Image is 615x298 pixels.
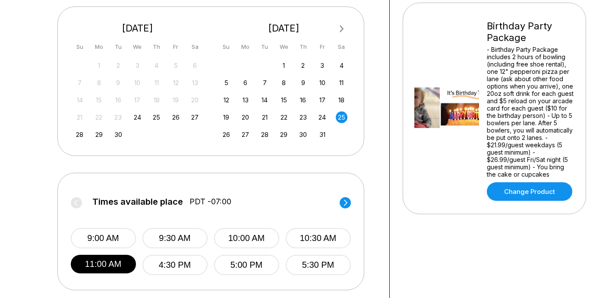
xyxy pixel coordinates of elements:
div: Not available Monday, September 15th, 2025 [93,94,105,106]
div: Not available Sunday, September 14th, 2025 [74,94,85,106]
span: Times available place [92,197,183,206]
div: Choose Tuesday, September 30th, 2025 [112,129,124,140]
div: Choose Thursday, October 9th, 2025 [297,77,309,89]
div: Not available Monday, September 8th, 2025 [93,77,105,89]
div: Choose Friday, October 24th, 2025 [316,111,328,123]
div: Choose Thursday, October 23rd, 2025 [297,111,309,123]
div: Not available Saturday, September 13th, 2025 [189,77,201,89]
div: Choose Wednesday, September 24th, 2025 [132,111,143,123]
div: Choose Sunday, October 12th, 2025 [221,94,232,106]
div: Not available Thursday, September 4th, 2025 [151,60,162,71]
div: Not available Wednesday, September 17th, 2025 [132,94,143,106]
div: Choose Wednesday, October 1st, 2025 [278,60,290,71]
div: Not available Friday, September 12th, 2025 [170,77,182,89]
div: We [278,41,290,53]
div: Not available Tuesday, September 2nd, 2025 [112,60,124,71]
div: We [132,41,143,53]
div: Tu [259,41,271,53]
div: Choose Sunday, October 26th, 2025 [221,129,232,140]
div: month 2025-10 [219,59,349,140]
a: Change Product [487,182,572,201]
div: Not available Thursday, September 18th, 2025 [151,94,162,106]
div: Choose Thursday, October 2nd, 2025 [297,60,309,71]
div: Not available Friday, September 5th, 2025 [170,60,182,71]
div: Choose Saturday, September 27th, 2025 [189,111,201,123]
div: Sa [336,41,347,53]
div: Not available Thursday, September 11th, 2025 [151,77,162,89]
div: Th [297,41,309,53]
div: Choose Wednesday, October 22nd, 2025 [278,111,290,123]
div: Choose Friday, October 31st, 2025 [316,129,328,140]
div: - Birthday Party Package includes 2 hours of bowling (including free shoe rental), one 12" pepper... [487,46,574,178]
div: Choose Tuesday, October 14th, 2025 [259,94,271,106]
div: Choose Wednesday, October 29th, 2025 [278,129,290,140]
div: Choose Monday, October 13th, 2025 [240,94,251,106]
div: Choose Saturday, October 18th, 2025 [336,94,347,106]
div: Choose Monday, October 6th, 2025 [240,77,251,89]
div: Sa [189,41,201,53]
div: Not available Wednesday, September 10th, 2025 [132,77,143,89]
div: Birthday Party Package [487,20,574,44]
div: Su [74,41,85,53]
div: Not available Saturday, September 6th, 2025 [189,60,201,71]
div: Not available Tuesday, September 16th, 2025 [112,94,124,106]
div: Choose Tuesday, October 7th, 2025 [259,77,271,89]
button: 10:00 AM [214,228,279,248]
div: Choose Thursday, September 25th, 2025 [151,111,162,123]
button: 4:30 PM [142,255,208,275]
img: Birthday Party Package [414,76,479,141]
div: Su [221,41,232,53]
span: PDT -07:00 [189,197,231,206]
div: Not available Friday, September 19th, 2025 [170,94,182,106]
button: 10:30 AM [286,228,351,248]
div: Fr [316,41,328,53]
div: Not available Saturday, September 20th, 2025 [189,94,201,106]
div: Not available Tuesday, September 23rd, 2025 [112,111,124,123]
div: Not available Monday, September 22nd, 2025 [93,111,105,123]
div: Choose Wednesday, October 8th, 2025 [278,77,290,89]
div: Choose Wednesday, October 15th, 2025 [278,94,290,106]
div: Tu [112,41,124,53]
div: Choose Tuesday, October 21st, 2025 [259,111,271,123]
div: Choose Friday, October 17th, 2025 [316,94,328,106]
div: [DATE] [71,22,205,34]
button: 11:00 AM [71,255,136,273]
div: Not available Wednesday, September 3rd, 2025 [132,60,143,71]
button: 9:00 AM [71,228,136,248]
button: Next Month [335,22,349,36]
div: Choose Saturday, October 11th, 2025 [336,77,347,89]
div: Choose Sunday, October 19th, 2025 [221,111,232,123]
button: 5:00 PM [214,255,279,275]
div: Choose Thursday, October 30th, 2025 [297,129,309,140]
div: [DATE] [217,22,351,34]
div: Not available Sunday, September 7th, 2025 [74,77,85,89]
div: Not available Tuesday, September 9th, 2025 [112,77,124,89]
div: Choose Monday, October 27th, 2025 [240,129,251,140]
div: month 2025-09 [73,59,202,140]
div: Choose Friday, October 10th, 2025 [316,77,328,89]
div: Mo [240,41,251,53]
div: Not available Monday, September 1st, 2025 [93,60,105,71]
div: Choose Saturday, October 4th, 2025 [336,60,347,71]
div: Fr [170,41,182,53]
div: Choose Monday, October 20th, 2025 [240,111,251,123]
div: Choose Thursday, October 16th, 2025 [297,94,309,106]
div: Choose Sunday, September 28th, 2025 [74,129,85,140]
div: Choose Sunday, October 5th, 2025 [221,77,232,89]
div: Choose Friday, September 26th, 2025 [170,111,182,123]
div: Mo [93,41,105,53]
button: 9:30 AM [142,228,208,248]
button: 5:30 PM [286,255,351,275]
div: Choose Tuesday, October 28th, 2025 [259,129,271,140]
div: Choose Saturday, October 25th, 2025 [336,111,347,123]
div: Choose Monday, September 29th, 2025 [93,129,105,140]
div: Choose Friday, October 3rd, 2025 [316,60,328,71]
div: Th [151,41,162,53]
div: Not available Sunday, September 21st, 2025 [74,111,85,123]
